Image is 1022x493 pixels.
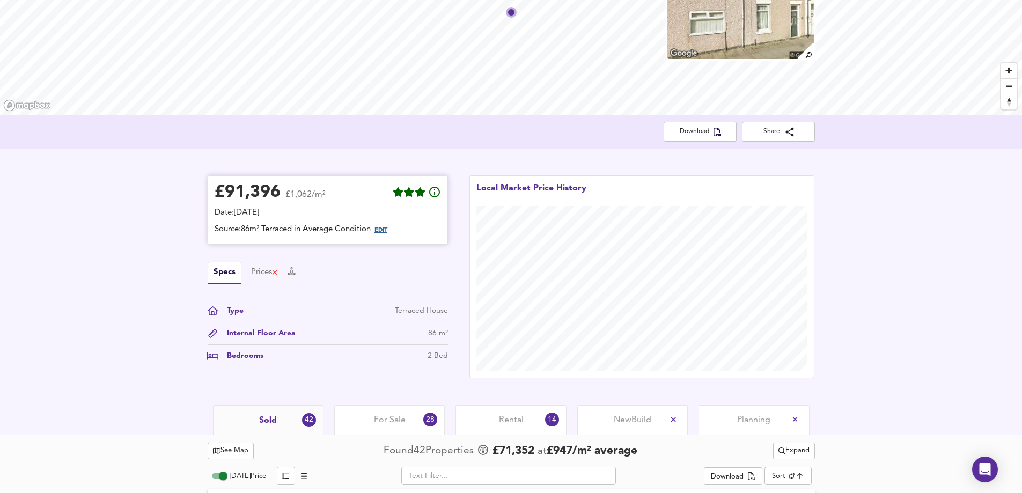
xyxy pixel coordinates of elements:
[773,443,815,459] div: split button
[3,99,50,112] a: Mapbox homepage
[208,443,254,459] button: See Map
[499,414,524,426] span: Rental
[614,414,651,426] span: New Build
[796,42,815,61] img: search
[1001,79,1017,94] span: Zoom out
[751,126,806,137] span: Share
[374,414,406,426] span: For Sale
[395,305,448,317] div: Terraced House
[672,126,728,137] span: Download
[492,443,534,459] span: £ 71,352
[218,305,244,317] div: Type
[711,471,744,483] div: Download
[230,473,266,480] span: [DATE] Price
[1001,94,1017,109] button: Reset bearing to north
[384,444,476,458] div: Found 42 Propert ies
[259,415,277,426] span: Sold
[737,414,770,426] span: Planning
[764,467,811,485] div: Sort
[208,262,241,284] button: Specs
[778,445,810,457] span: Expand
[547,445,637,457] span: £ 947 / m² average
[1001,63,1017,78] button: Zoom in
[742,122,815,142] button: Share
[545,413,559,426] div: 14
[428,350,448,362] div: 2 Bed
[476,182,586,206] div: Local Market Price History
[215,207,441,219] div: Date: [DATE]
[423,413,437,426] div: 28
[428,328,448,339] div: 86 m²
[772,471,785,481] div: Sort
[704,467,762,485] button: Download
[704,467,762,485] div: split button
[213,445,249,457] span: See Map
[401,467,616,485] input: Text Filter...
[218,328,296,339] div: Internal Floor Area
[218,350,263,362] div: Bedrooms
[773,443,815,459] button: Expand
[285,190,326,206] span: £1,062/m²
[215,224,441,238] div: Source: 86m² Terraced in Average Condition
[972,457,998,482] div: Open Intercom Messenger
[374,227,387,233] span: EDIT
[215,185,281,201] div: £ 91,396
[251,267,278,278] button: Prices
[664,122,737,142] button: Download
[302,413,316,427] div: 42
[1001,78,1017,94] button: Zoom out
[538,446,547,457] span: at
